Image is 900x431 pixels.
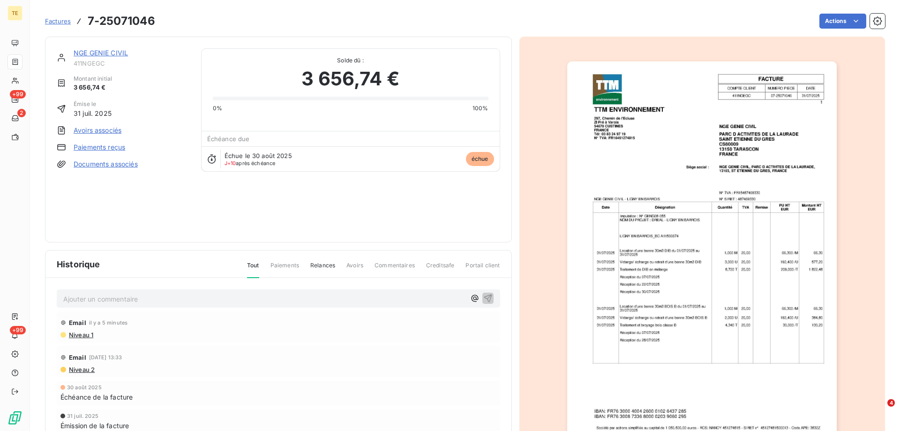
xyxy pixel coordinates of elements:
span: Solde dû : [213,56,488,65]
span: Niveau 2 [68,366,95,373]
a: Paiements reçus [74,143,125,152]
span: Avoirs [346,261,363,277]
span: Paiements [270,261,299,277]
span: 3 656,74 € [74,83,112,92]
span: après échéance [225,160,276,166]
span: 3 656,74 € [301,65,399,93]
span: Historique [57,258,100,271]
span: Échéance due [207,135,250,143]
span: 100% [472,104,488,113]
span: 31 juil. 2025 [67,413,98,419]
span: 31 juil. 2025 [74,108,112,118]
a: NGE GENIE CIVIL [74,49,128,57]
span: échue [466,152,494,166]
span: Tout [247,261,259,278]
span: 411NGEGC [74,60,190,67]
span: Échue le 30 août 2025 [225,152,292,159]
span: Montant initial [74,75,112,83]
span: Émise le [74,100,112,108]
h3: 7-25071046 [88,13,155,30]
button: Actions [819,14,866,29]
span: Commentaires [375,261,415,277]
div: TE [7,6,22,21]
a: Documents associés [74,159,138,169]
iframe: Intercom live chat [868,399,891,422]
span: Factures [45,17,71,25]
span: 30 août 2025 [67,385,102,390]
a: Factures [45,16,71,26]
img: Logo LeanPay [7,410,22,425]
span: 0% [213,104,222,113]
span: Échéance de la facture [60,392,133,402]
span: Portail client [465,261,500,277]
span: 4 [887,399,895,407]
span: Relances [310,261,335,277]
span: +99 [10,90,26,98]
span: 2 [17,109,26,117]
span: Email [69,354,86,361]
a: Avoirs associés [74,126,121,135]
span: Email [69,319,86,326]
span: il y a 5 minutes [89,320,127,325]
span: [DATE] 13:33 [89,355,122,360]
span: Creditsafe [426,261,455,277]
span: Émission de la facture [60,421,129,431]
span: +99 [10,326,26,334]
span: J+10 [225,160,236,166]
span: Niveau 1 [68,331,93,339]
